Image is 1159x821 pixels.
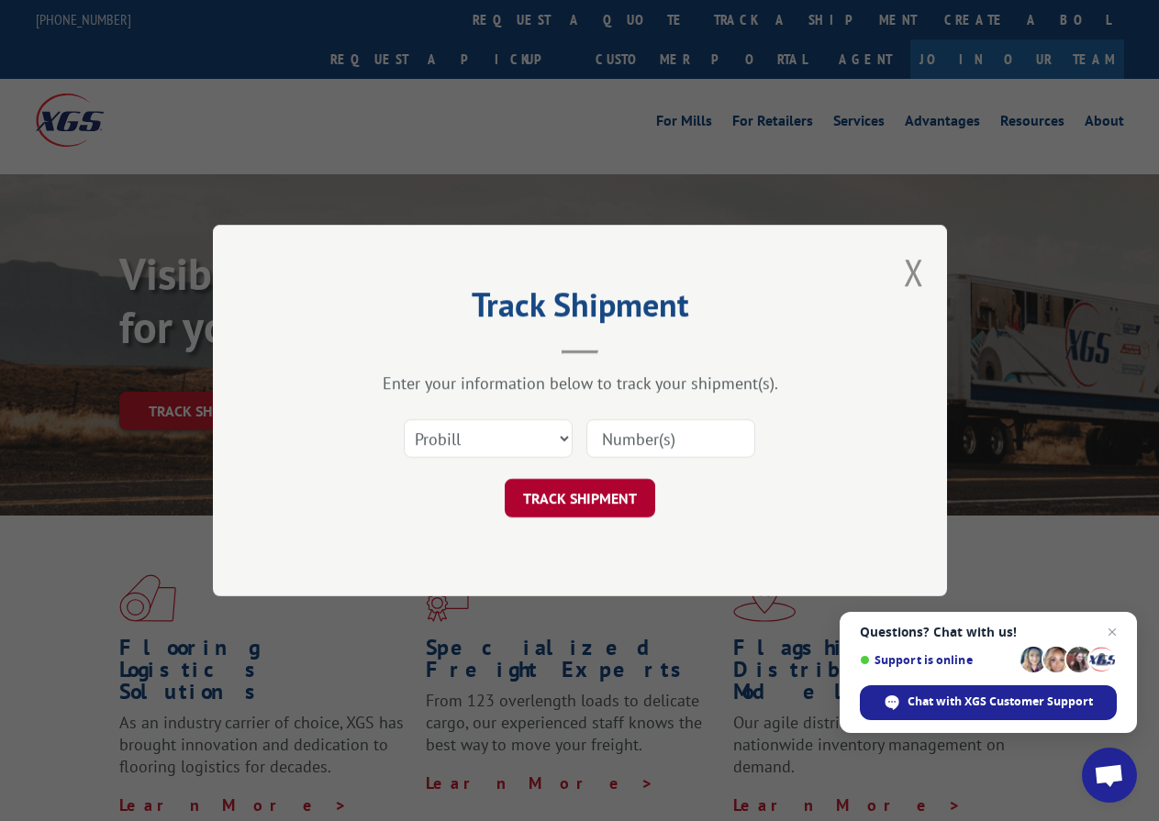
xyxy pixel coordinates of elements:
[305,372,855,394] div: Enter your information below to track your shipment(s).
[586,419,755,458] input: Number(s)
[904,248,924,296] button: Close modal
[860,685,1117,720] span: Chat with XGS Customer Support
[1082,748,1137,803] a: Open chat
[305,292,855,327] h2: Track Shipment
[860,625,1117,639] span: Questions? Chat with us!
[505,479,655,517] button: TRACK SHIPMENT
[860,653,1014,667] span: Support is online
[908,693,1093,710] span: Chat with XGS Customer Support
